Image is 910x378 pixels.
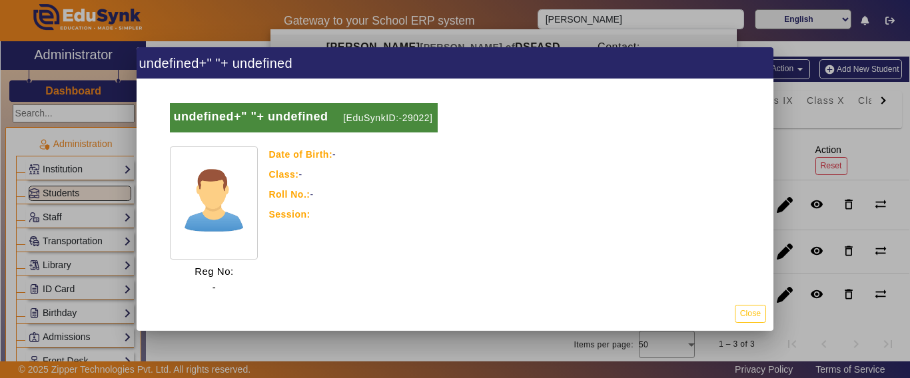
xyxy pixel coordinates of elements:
div: - [268,186,437,202]
img: profile.png [170,146,258,260]
strong: Session: [268,209,310,220]
p: [EduSynkID:-29022] [340,103,437,132]
b: undefined+" "+ undefined [173,110,328,123]
strong: Roll No.: [268,189,310,200]
strong: Class: [268,169,298,180]
strong: Date of Birth: [268,149,332,160]
h1: undefined+" "+ undefined [137,47,773,79]
p: Reg No: [195,264,234,280]
div: - [268,146,437,162]
button: Close [735,305,766,323]
p: - [195,280,234,295]
div: - [268,166,437,182]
